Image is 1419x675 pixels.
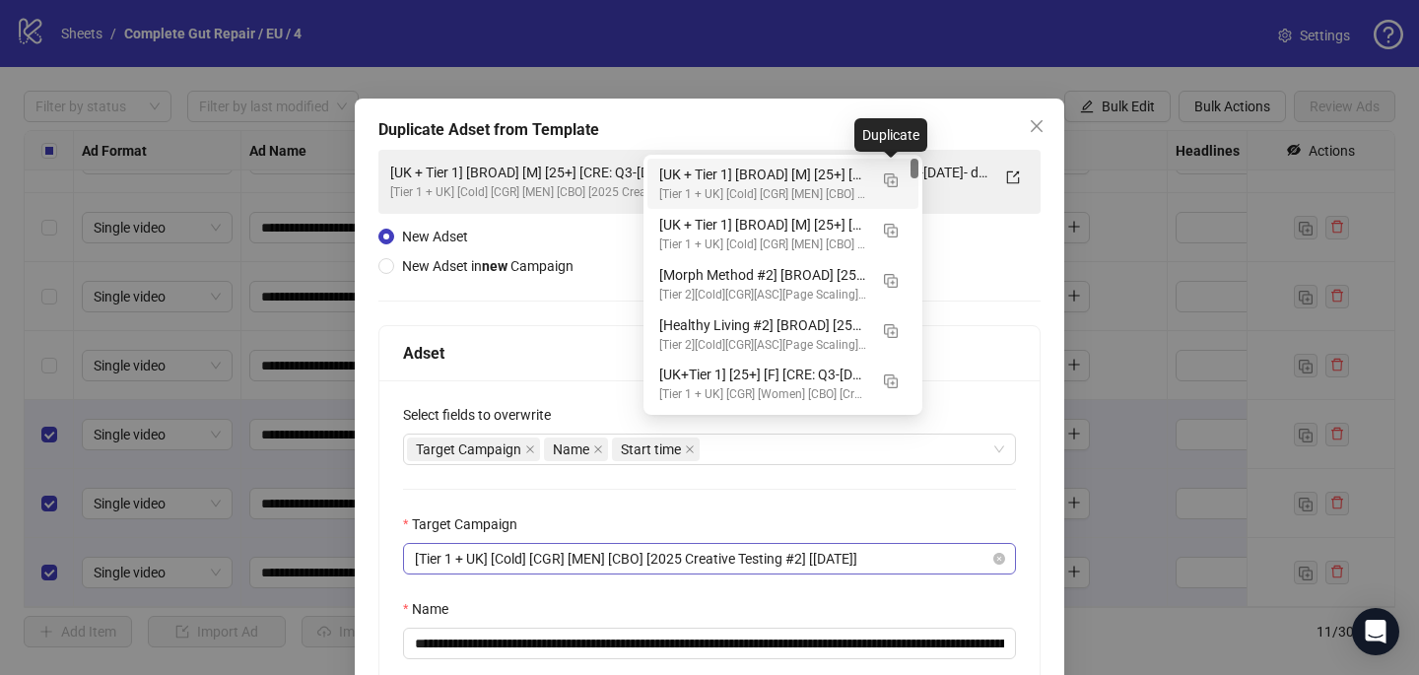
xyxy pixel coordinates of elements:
div: [Morph Method #2] [BROAD] [25+] [CRE: Last 30 days winners] [[DATE]] - Copy [659,264,867,286]
span: New Adset [402,229,468,244]
div: [Morph Method #2] [BROAD] [25+] [CRE: Last 30 days winners] [11 Aug 2025] - Copy [647,259,918,309]
input: Name [403,628,1016,659]
span: Name [553,439,589,460]
div: [UK + Tier 1] [BROAD] [M] [25+] [CRE: Q3-[DATE]-HM63_Bloated-CGR/PCP-AB] [COP: Q2-[DATE]- dad bod... [390,162,989,183]
button: Duplicate [875,364,907,395]
span: export [1006,170,1020,184]
img: Duplicate [884,374,898,388]
span: Name [544,438,608,461]
button: Duplicate [875,264,907,296]
div: [UK + Tier 1] [BROAD] [M] [25+] [CRE: Q3-[DATE]-HM63_Bloated-CGR/PCP-AB] [COP: Q2-[DATE]- dad bod... [659,164,867,185]
div: [Tier 1 + UK] [Cold] [CGR] [MEN] [CBO] [2025 Creative Testing #2] [[DATE]] [659,185,867,204]
div: Open Intercom Messenger [1352,608,1399,655]
img: Duplicate [884,173,898,187]
div: Adset [403,341,1016,366]
button: Duplicate [875,214,907,245]
img: Duplicate [884,274,898,288]
span: close [593,444,603,454]
strong: new [482,258,507,274]
button: Duplicate [875,314,907,346]
label: Name [403,598,461,620]
button: Close [1021,110,1052,142]
button: Duplicate [875,164,907,195]
div: [UK + Tier 1] [BROAD] [M] [25+] [CRE: Q3-07-JUL-2025-HM62_BeerBelly-CGR/PCP-AB] [COP: Q2-05-MAY-2... [647,209,918,259]
div: [Healthy Living #2] [BROAD] [25+] [CRE: Last 30 days winners] [[DATE]] [659,314,867,336]
div: [Tier 1 + UK] [Cold] [CGR] [MEN] [CBO] [2025 Creative Testing #2] [[DATE]] [659,236,867,254]
div: [UK + Tier 1] [BROAD] [M] [25+] [CRE: Q3-07-JUL-2025-HM63_Bloated-CGR/PCP-AB] [COP: Q2-05-MAY-202... [647,159,918,209]
div: [Healthy Living #2] [BROAD] [25+] [CRE: Last 30 days winners] [11 Aug 2025] [647,309,918,360]
div: [Tier 2][Cold][CGR][ASC][Page Scaling][[DATE]] # 1,000€ [659,286,867,304]
span: Target Campaign [407,438,540,461]
span: close [685,444,695,454]
div: [Tier 1 + UK] [Cold] [CGR] [MEN] [CBO] [2025 Creative Testing #2] [[DATE]] [390,183,989,202]
span: New Adset in Campaign [402,258,574,274]
label: Select fields to overwrite [403,404,564,426]
span: close-circle [993,553,1005,565]
div: [UK+Tier 1] [25+] [F] [CRE: Q3-[DATE]-Be-Careful-Women-PCP/CGR] [[DATE]] ( [659,364,867,385]
span: [Tier 1 + UK] [Cold] [CGR] [MEN] [CBO] [2025 Creative Testing #2] [16 May 2025] [415,544,1004,574]
span: Target Campaign [416,439,521,460]
div: [Tier 2][Cold][CGR][ASC][Page Scaling][[DATE]] # 1,000€ [659,336,867,355]
img: Duplicate [884,324,898,338]
div: [UK+Tier 1] [25+] [F] [CRE:Q3-07-JUL-2025-StudyShows-BRAND-CGR/PCP #2] [9 Aug 2025] [647,409,918,459]
div: [Tier 1 + UK] [CGR] [Women] [CBO] [Creative testing] [[DATE]] [659,385,867,404]
div: Duplicate Adset from Template [378,118,1041,142]
span: close [525,444,535,454]
span: Start time [612,438,700,461]
span: close [1029,118,1045,134]
div: [UK+Tier 1] [25+] [F] [CRE: Q3-07-JUL-2025-Be-Careful-Women-PCP/CGR] [9 Aug 2025] ( [647,359,918,409]
label: Target Campaign [403,513,530,535]
img: Duplicate [884,224,898,237]
div: [UK + Tier 1] [BROAD] [M] [25+] [CRE: Q3-[DATE]-HM62_BeerBelly-CGR/PCP-AB] [COP: Q2-[DATE]- dad b... [659,214,867,236]
span: Start time [621,439,681,460]
div: Duplicate [854,118,927,152]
